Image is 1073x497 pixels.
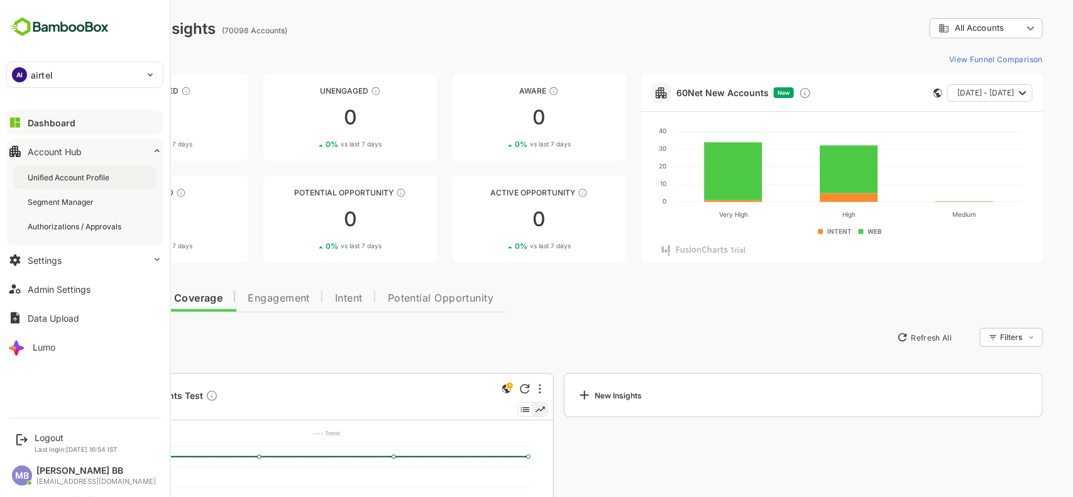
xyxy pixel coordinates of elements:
[92,241,148,251] div: 0 %
[409,107,583,128] div: 0
[219,188,393,197] div: Potential Opportunity
[28,117,75,128] div: Dashboard
[58,463,69,470] text: 60K
[30,107,204,128] div: 0
[505,86,515,96] div: These accounts have just entered the buying cycle and need further nurturing
[847,327,913,347] button: Refresh All
[615,127,622,134] text: 40
[107,139,148,149] span: vs last 7 days
[495,384,497,394] div: More
[137,86,147,96] div: These accounts have not been engaged with for a defined time period
[894,23,979,34] div: All Accounts
[455,381,470,398] div: This is a global insight. Segment selection is not applicable for this view
[28,313,79,324] div: Data Upload
[409,188,583,197] div: Active Opportunity
[520,373,999,417] a: New Insights
[35,445,118,453] p: Last login: [DATE] 16:54 IST
[28,221,124,232] div: Authorizations / Approvals
[6,139,163,164] button: Account Hub
[534,188,544,198] div: These accounts have open opportunities which might be at any of the Sales Stages
[6,110,163,135] button: Dashboard
[6,334,163,359] button: Lumo
[219,209,393,229] div: 0
[533,388,598,403] div: New Insights
[36,478,156,486] div: [EMAIL_ADDRESS][DOMAIN_NAME]
[30,19,172,38] div: Dashboard Insights
[900,49,999,69] button: View Funnel Comparison
[33,342,55,352] div: Lumo
[92,139,148,149] div: 0 %
[31,68,53,82] p: airtel
[616,180,622,187] text: 10
[486,139,527,149] span: vs last 7 days
[178,26,247,35] ag: (70098 Accounts)
[30,74,204,161] a: UnreachedThese accounts have not been engaged with for a defined time period00%vs last 7 days
[67,390,179,404] a: 70092 Accounts TestDescription not present
[886,16,999,41] div: All Accounts
[12,466,32,486] div: MB
[28,284,91,295] div: Admin Settings
[30,209,204,229] div: 0
[913,85,970,101] span: [DATE] - [DATE]
[486,241,527,251] span: vs last 7 days
[889,89,898,97] div: This card does not support filter and segments
[409,74,583,161] a: AwareThese accounts have just entered the buying cycle and need further nurturing00%vs last 7 days
[911,23,960,33] span: All Accounts
[162,390,174,404] div: Description not present
[6,15,113,39] img: BambooboxFullLogoMark.5f36c76dfaba33ec1ec1367b70bb1252.svg
[67,390,174,404] span: 70092 Accounts Test
[28,172,112,183] div: Unified Account Profile
[615,162,622,170] text: 20
[219,176,393,263] a: Potential OpportunityThese accounts are MQAs and can be passed on to Inside Sales00%vs last 7 days
[955,326,999,349] div: Filters
[30,176,204,263] a: EngagedThese accounts are warm, further nurturing would qualify them to MQAs00%vs last 7 days
[409,86,583,96] div: Aware
[909,210,933,218] text: Medium
[282,139,338,149] div: 0 %
[615,145,622,152] text: 30
[824,227,839,235] text: WEB
[204,293,266,303] span: Engagement
[755,87,768,99] div: Discover new ICP-fit accounts showing engagement — via intent surges, anonymous website visits, L...
[12,67,27,82] div: AI
[107,241,148,251] span: vs last 7 days
[219,107,393,128] div: 0
[344,293,450,303] span: Potential Opportunity
[903,84,989,102] button: [DATE] - [DATE]
[58,484,69,491] text: 40K
[36,466,156,476] div: [PERSON_NAME] BB
[619,197,622,205] text: 0
[471,241,527,251] div: 0 %
[132,188,142,198] div: These accounts are warm, further nurturing would qualify them to MQAs
[28,255,62,266] div: Settings
[291,293,319,303] span: Intent
[409,209,583,229] div: 0
[352,188,362,198] div: These accounts are MQAs and can be passed on to Inside Sales
[58,443,69,450] text: 80K
[30,86,204,96] div: Unreached
[632,87,725,98] a: 60Net New Accounts
[798,210,812,219] text: High
[297,139,338,149] span: vs last 7 days
[734,89,746,96] span: New
[327,86,337,96] div: These accounts have not shown enough engagement and need nurturing
[28,197,96,207] div: Segment Manager
[28,146,82,157] div: Account Hub
[675,210,704,219] text: Very High
[7,62,163,87] div: AIairtel
[297,241,338,251] span: vs last 7 days
[956,332,979,342] div: Filters
[282,241,338,251] div: 0 %
[6,276,163,302] button: Admin Settings
[6,305,163,330] button: Data Upload
[35,432,118,443] div: Logout
[471,139,527,149] div: 0 %
[219,86,393,96] div: Unengaged
[30,326,122,349] button: New Insights
[6,248,163,273] button: Settings
[409,176,583,263] a: Active OpportunityThese accounts have open opportunities which might be at any of the Sales Stage...
[476,384,486,394] div: Refresh
[30,188,204,197] div: Engaged
[43,293,179,303] span: Data Quality and Coverage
